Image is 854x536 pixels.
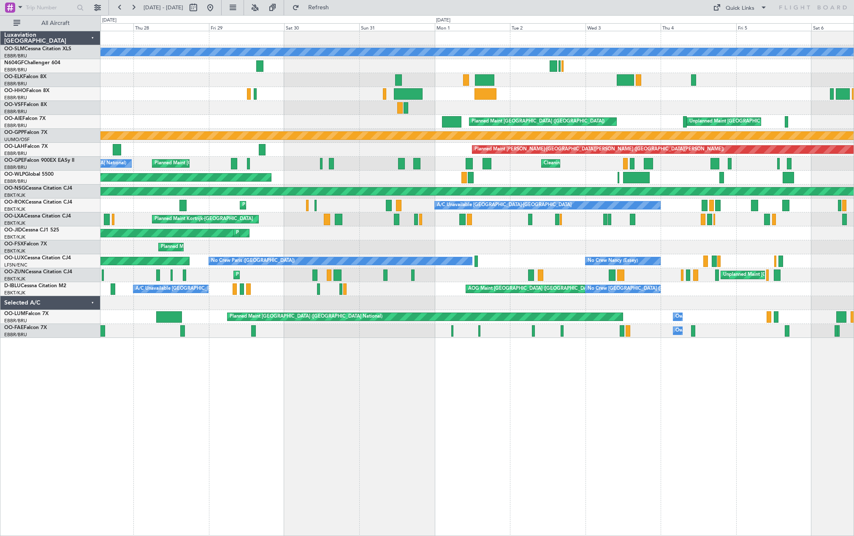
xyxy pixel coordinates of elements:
[144,4,183,11] span: [DATE] - [DATE]
[4,228,22,233] span: OO-JID
[284,23,359,31] div: Sat 30
[4,88,26,93] span: OO-HHO
[4,186,25,191] span: OO-NSG
[4,130,47,135] a: OO-GPPFalcon 7X
[161,241,259,253] div: Planned Maint Kortrijk-[GEOGRAPHIC_DATA]
[4,122,27,129] a: EBBR/BRU
[586,23,661,31] div: Wed 3
[4,81,27,87] a: EBBR/BRU
[4,144,48,149] a: OO-LAHFalcon 7X
[4,311,49,316] a: OO-LUMFalcon 7X
[22,20,89,26] span: All Aircraft
[4,192,25,199] a: EBKT/KJK
[4,95,27,101] a: EBBR/BRU
[4,214,24,219] span: OO-LXA
[4,178,27,185] a: EBBR/BRU
[4,318,27,324] a: EBBR/BRU
[4,172,54,177] a: OO-WLPGlobal 5500
[472,115,605,128] div: Planned Maint [GEOGRAPHIC_DATA] ([GEOGRAPHIC_DATA])
[4,60,60,65] a: N604GFChallenger 604
[4,60,24,65] span: N604GF
[4,234,25,240] a: EBKT/KJK
[242,199,341,212] div: Planned Maint Kortrijk-[GEOGRAPHIC_DATA]
[468,283,615,295] div: AOG Maint [GEOGRAPHIC_DATA] ([GEOGRAPHIC_DATA] National)
[4,53,27,59] a: EBBR/BRU
[4,67,27,73] a: EBBR/BRU
[675,310,733,323] div: Owner Melsbroek Air Base
[4,74,46,79] a: OO-ELKFalcon 8X
[726,4,754,13] div: Quick Links
[661,23,736,31] div: Thu 4
[437,199,572,212] div: A/C Unavailable [GEOGRAPHIC_DATA]-[GEOGRAPHIC_DATA]
[4,102,24,107] span: OO-VSF
[709,1,771,14] button: Quick Links
[4,242,47,247] a: OO-FSXFalcon 7X
[4,214,71,219] a: OO-LXACessna Citation CJ4
[4,228,59,233] a: OO-JIDCessna CJ1 525
[4,256,71,261] a: OO-LUXCessna Citation CJ4
[4,158,74,163] a: OO-GPEFalcon 900EX EASy II
[510,23,585,31] div: Tue 2
[26,1,74,14] input: Trip Number
[4,262,27,268] a: LFSN/ENC
[4,150,27,157] a: EBBR/BRU
[9,16,92,30] button: All Aircraft
[588,255,638,267] div: No Crew Nancy (Essey)
[4,332,27,338] a: EBBR/BRU
[4,283,66,288] a: D-IBLUCessna Citation M2
[4,256,24,261] span: OO-LUX
[4,74,23,79] span: OO-ELK
[4,290,25,296] a: EBKT/KJK
[4,325,24,330] span: OO-FAE
[4,283,21,288] span: D-IBLU
[4,172,25,177] span: OO-WLP
[4,200,25,205] span: OO-ROK
[689,115,848,128] div: Unplanned Maint [GEOGRAPHIC_DATA] ([GEOGRAPHIC_DATA] National)
[4,144,24,149] span: OO-LAH
[155,213,253,226] div: Planned Maint Kortrijk-[GEOGRAPHIC_DATA]
[4,220,25,226] a: EBKT/KJK
[102,17,117,24] div: [DATE]
[4,102,47,107] a: OO-VSFFalcon 8X
[211,255,295,267] div: No Crew Paris ([GEOGRAPHIC_DATA])
[4,158,24,163] span: OO-GPE
[544,157,685,170] div: Cleaning [GEOGRAPHIC_DATA] ([GEOGRAPHIC_DATA] National)
[4,269,72,275] a: OO-ZUNCessna Citation CJ4
[4,116,22,121] span: OO-AIE
[436,17,450,24] div: [DATE]
[4,269,25,275] span: OO-ZUN
[236,269,334,281] div: Planned Maint Kortrijk-[GEOGRAPHIC_DATA]
[136,283,270,295] div: A/C Unavailable [GEOGRAPHIC_DATA]-[GEOGRAPHIC_DATA]
[4,325,47,330] a: OO-FAEFalcon 7X
[474,143,724,156] div: Planned Maint [PERSON_NAME]-[GEOGRAPHIC_DATA][PERSON_NAME] ([GEOGRAPHIC_DATA][PERSON_NAME])
[288,1,339,14] button: Refresh
[209,23,284,31] div: Fri 29
[4,46,71,52] a: OO-SLMCessna Citation XLS
[675,324,733,337] div: Owner Melsbroek Air Base
[4,200,72,205] a: OO-ROKCessna Citation CJ4
[4,164,27,171] a: EBBR/BRU
[4,109,27,115] a: EBBR/BRU
[4,186,72,191] a: OO-NSGCessna Citation CJ4
[359,23,434,31] div: Sun 31
[133,23,209,31] div: Thu 28
[4,311,25,316] span: OO-LUM
[435,23,510,31] div: Mon 1
[736,23,811,31] div: Fri 5
[4,136,30,143] a: UUMO/OSF
[4,88,49,93] a: OO-HHOFalcon 8X
[301,5,336,11] span: Refresh
[4,206,25,212] a: EBKT/KJK
[236,227,334,239] div: Planned Maint Kortrijk-[GEOGRAPHIC_DATA]
[155,157,307,170] div: Planned Maint [GEOGRAPHIC_DATA] ([GEOGRAPHIC_DATA] National)
[4,276,25,282] a: EBKT/KJK
[4,242,24,247] span: OO-FSX
[4,46,24,52] span: OO-SLM
[230,310,382,323] div: Planned Maint [GEOGRAPHIC_DATA] ([GEOGRAPHIC_DATA] National)
[4,116,46,121] a: OO-AIEFalcon 7X
[4,248,25,254] a: EBKT/KJK
[588,283,729,295] div: No Crew [GEOGRAPHIC_DATA] ([GEOGRAPHIC_DATA] National)
[4,130,24,135] span: OO-GPP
